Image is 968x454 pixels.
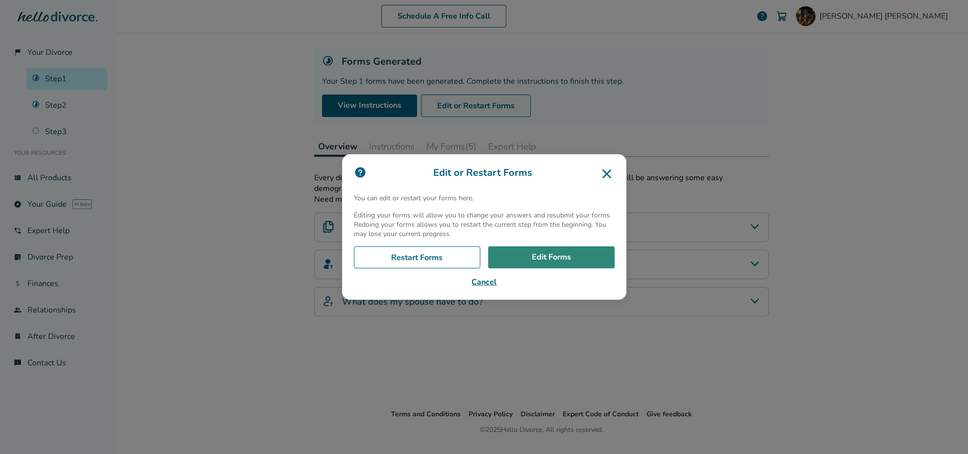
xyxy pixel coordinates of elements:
p: Editing your forms will allow you to change your answers and resubmit your forms. Redoing your fo... [354,211,615,239]
img: icon [354,166,367,179]
a: Edit Forms [488,246,615,269]
iframe: Chat Widget [919,407,968,454]
h3: Edit or Restart Forms [354,166,615,182]
a: Restart Forms [354,246,480,269]
button: Cancel [354,276,615,288]
p: You can edit or restart your forms here. [354,193,615,203]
